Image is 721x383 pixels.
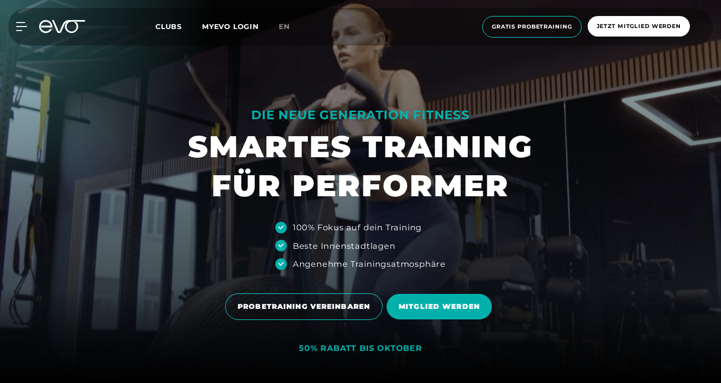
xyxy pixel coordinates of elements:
a: PROBETRAINING VEREINBAREN [225,286,387,327]
span: Gratis Probetraining [492,23,572,31]
a: Gratis Probetraining [479,16,585,38]
div: DIE NEUE GENERATION FITNESS [188,107,533,123]
div: 50% RABATT BIS OKTOBER [299,343,422,354]
a: Clubs [155,22,202,31]
a: en [279,21,302,33]
span: MITGLIED WERDEN [399,301,480,312]
div: 100% Fokus auf dein Training [293,221,422,233]
a: Jetzt Mitglied werden [585,16,693,38]
div: Beste Innenstadtlagen [293,240,396,252]
span: Clubs [155,22,182,31]
span: en [279,22,290,31]
h1: SMARTES TRAINING FÜR PERFORMER [188,127,533,205]
a: MITGLIED WERDEN [387,286,496,327]
span: Jetzt Mitglied werden [597,22,681,31]
div: Angenehme Trainingsatmosphäre [293,258,446,270]
span: PROBETRAINING VEREINBAREN [238,301,370,312]
a: MYEVO LOGIN [202,22,259,31]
